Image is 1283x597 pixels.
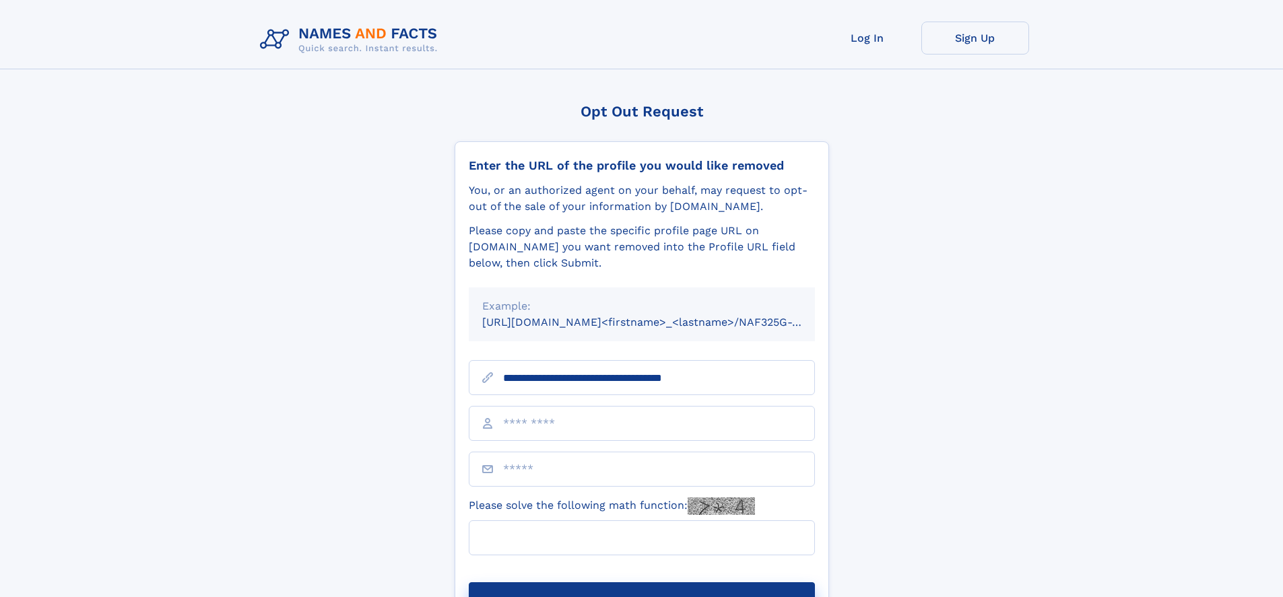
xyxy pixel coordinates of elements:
a: Log In [814,22,921,55]
div: Example: [482,298,801,314]
div: You, or an authorized agent on your behalf, may request to opt-out of the sale of your informatio... [469,182,815,215]
div: Opt Out Request [455,103,829,120]
div: Enter the URL of the profile you would like removed [469,158,815,173]
small: [URL][DOMAIN_NAME]<firstname>_<lastname>/NAF325G-xxxxxxxx [482,316,841,328]
a: Sign Up [921,22,1029,55]
img: Logo Names and Facts [255,22,449,58]
div: Please copy and paste the specific profile page URL on [DOMAIN_NAME] you want removed into the Pr... [469,223,815,271]
label: Please solve the following math function: [469,497,755,515]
